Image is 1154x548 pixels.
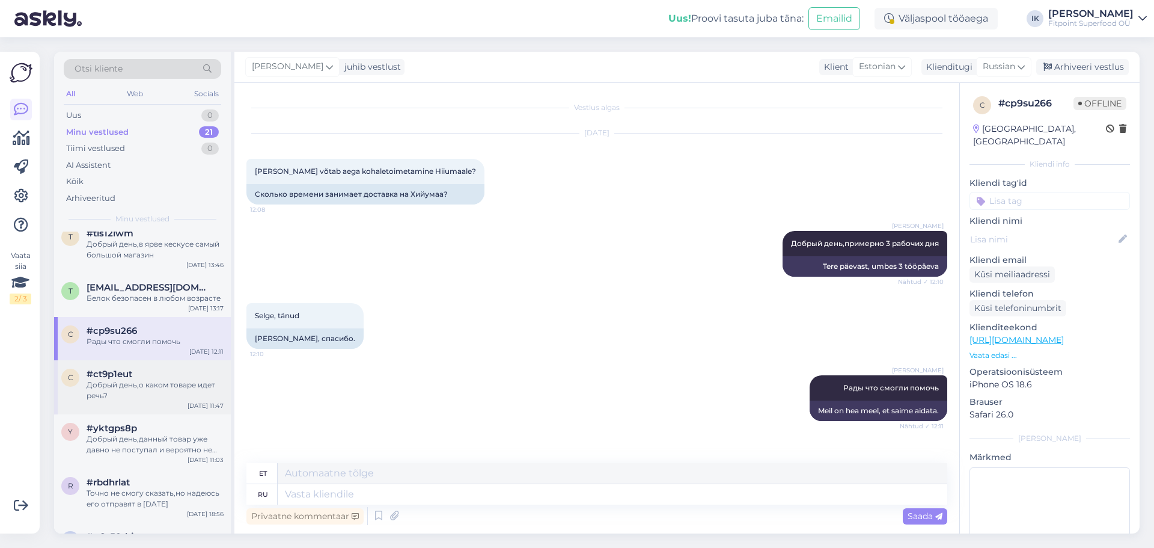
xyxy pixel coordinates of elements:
[87,325,137,336] span: #cp9su266
[810,401,947,421] div: Meil on hea meel, et saime aidata.
[969,334,1064,345] a: [URL][DOMAIN_NAME]
[66,159,111,171] div: AI Assistent
[10,250,31,304] div: Vaata siia
[66,126,129,138] div: Minu vestlused
[10,294,31,304] div: 2 / 3
[969,378,1130,391] p: iPhone OS 18.6
[246,508,364,525] div: Privaatne kommentaar
[969,350,1130,361] p: Vaata edasi ...
[969,433,1130,444] div: [PERSON_NAME]
[66,109,81,122] div: Uus
[969,177,1130,189] p: Kliendi tag'id
[66,176,84,188] div: Kõik
[983,60,1015,73] span: Russian
[87,434,224,455] div: Добрый день,данный товар уже давно не поступал и вероятно не поступит
[1048,9,1147,28] a: [PERSON_NAME]Fitpoint Superfood OÜ
[66,143,125,155] div: Tiimi vestlused
[252,60,323,73] span: [PERSON_NAME]
[969,266,1055,283] div: Küsi meiliaadressi
[892,366,944,375] span: [PERSON_NAME]
[969,300,1066,316] div: Küsi telefoninumbrit
[87,531,133,542] span: #q6a58rkj
[201,109,219,122] div: 0
[892,221,944,230] span: [PERSON_NAME]
[87,336,224,347] div: Рады что смогли помочь
[87,293,224,304] div: Белок безопасен в любом возрасте
[255,167,476,176] span: [PERSON_NAME] võtab aega kohaletoimetamine Hiiumaale?
[969,366,1130,378] p: Operatsioonisüsteem
[969,288,1130,300] p: Kliendi telefon
[66,192,115,205] div: Arhiveeritud
[969,451,1130,464] p: Märkmed
[87,477,130,488] span: #rbdhrlat
[791,239,939,248] span: Добрый день,примерно 3 рабочих дня
[980,100,985,109] span: c
[668,13,691,24] b: Uus!
[668,11,804,26] div: Proovi tasuta juba täna:
[969,408,1130,421] p: Safari 26.0
[246,184,484,205] div: Сколько времени занимает доставка на Хийумаа?
[908,511,942,522] span: Saada
[969,159,1130,170] div: Kliendi info
[188,401,224,410] div: [DATE] 11:47
[87,369,132,380] span: #ct9p1eut
[340,61,401,73] div: juhib vestlust
[1048,19,1134,28] div: Fitpoint Superfood OÜ
[192,86,221,102] div: Socials
[875,8,998,29] div: Väljaspool tööaega
[843,383,939,392] span: Рады что смогли помочь
[250,205,295,214] span: 12:08
[246,102,947,113] div: Vestlus algas
[973,123,1106,148] div: [GEOGRAPHIC_DATA], [GEOGRAPHIC_DATA]
[783,256,947,277] div: Tere päevast, umbes 3 tööpäeva
[259,463,267,484] div: et
[969,396,1130,408] p: Brauser
[899,422,944,431] span: Nähtud ✓ 12:11
[1073,97,1126,110] span: Offline
[87,228,133,239] span: #tls12lwm
[64,86,78,102] div: All
[124,86,145,102] div: Web
[199,126,219,138] div: 21
[969,192,1130,210] input: Lisa tag
[68,481,73,490] span: r
[69,232,73,241] span: t
[1027,10,1043,27] div: IK
[68,330,73,339] span: c
[921,61,972,73] div: Klienditugi
[188,304,224,313] div: [DATE] 13:17
[87,380,224,401] div: Добрый день,о каком товаре идет речь?
[68,427,73,436] span: y
[87,239,224,260] div: Добрый день,в ярве кескусе самый большой магазин
[189,347,224,356] div: [DATE] 12:11
[1036,59,1129,75] div: Arhiveeri vestlus
[970,233,1116,246] input: Lisa nimi
[188,455,224,464] div: [DATE] 11:03
[819,61,849,73] div: Klient
[201,143,219,155] div: 0
[898,277,944,286] span: Nähtud ✓ 12:10
[250,349,295,359] span: 12:10
[998,96,1073,111] div: # cp9su266
[87,488,224,510] div: Точно не смогу сказать,но надеюсь его отправят в [DATE]
[68,373,73,382] span: c
[258,484,268,505] div: ru
[969,215,1130,227] p: Kliendi nimi
[87,282,212,293] span: troon24@hot.ee
[187,510,224,519] div: [DATE] 18:56
[969,254,1130,266] p: Kliendi email
[115,214,169,224] span: Minu vestlused
[87,423,137,434] span: #yktgps8p
[808,7,860,30] button: Emailid
[246,328,364,349] div: [PERSON_NAME], спасибо.
[186,260,224,269] div: [DATE] 13:46
[255,311,299,320] span: Selge, tänud
[10,61,32,84] img: Askly Logo
[75,63,123,75] span: Otsi kliente
[1048,9,1134,19] div: [PERSON_NAME]
[859,60,896,73] span: Estonian
[69,286,73,295] span: t
[969,321,1130,334] p: Klienditeekond
[246,128,947,138] div: [DATE]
